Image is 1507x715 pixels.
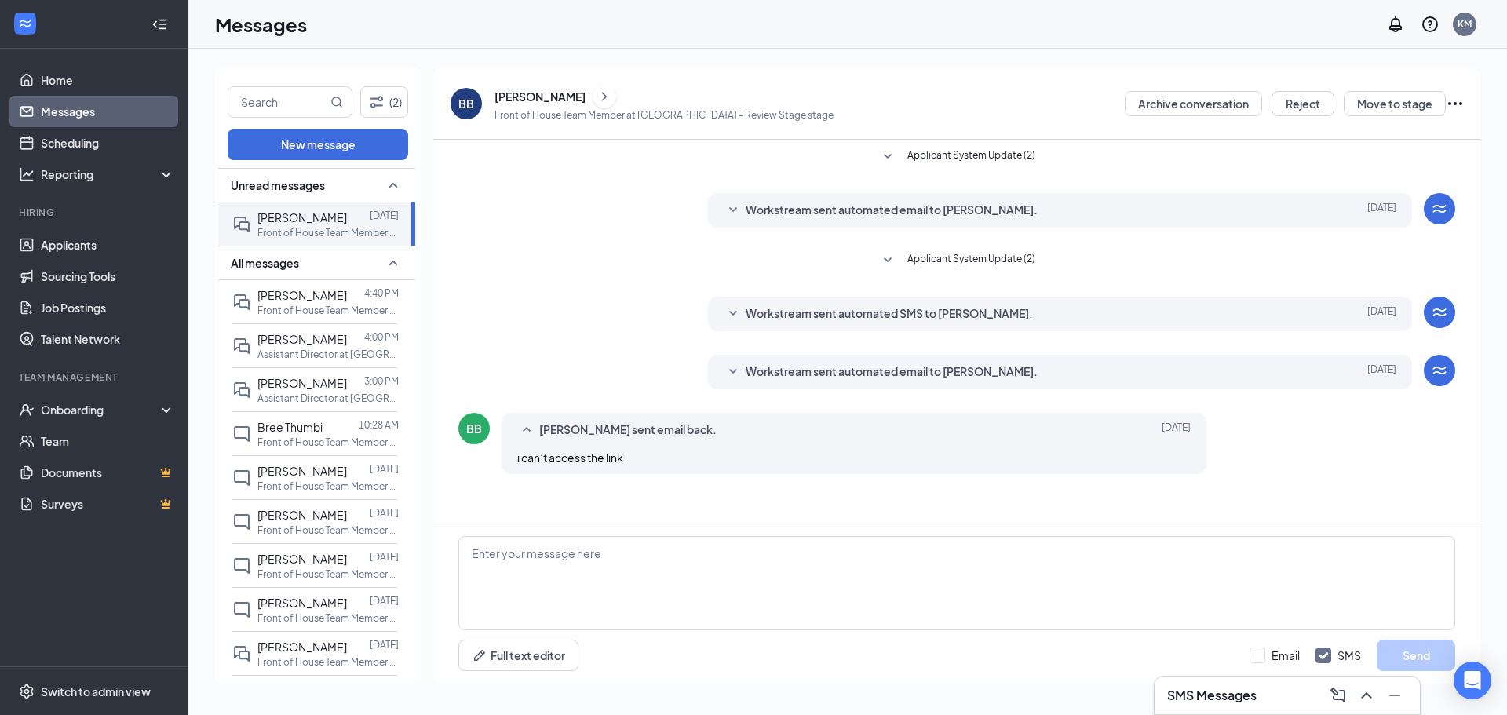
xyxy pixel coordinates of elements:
span: [PERSON_NAME] [257,464,347,478]
p: [DATE] [370,462,399,476]
span: [PERSON_NAME] [257,288,347,302]
p: Front of House Team Member at [GEOGRAPHIC_DATA] [257,304,399,317]
div: Switch to admin view [41,684,151,699]
div: Open Intercom Messenger [1454,662,1491,699]
p: 10:28 AM [359,418,399,432]
svg: ChatInactive [232,425,251,443]
div: Hiring [19,206,172,219]
p: Front of House Team Member at [GEOGRAPHIC_DATA] [257,567,399,581]
p: Front of House Team Member at [GEOGRAPHIC_DATA] [257,523,399,537]
button: New message [228,129,408,160]
button: Archive conversation [1125,91,1262,116]
svg: SmallChevronDown [724,305,743,323]
svg: WorkstreamLogo [1430,303,1449,322]
div: BB [458,96,474,111]
div: [PERSON_NAME] [494,89,586,104]
svg: UserCheck [19,402,35,418]
span: Workstream sent automated email to [PERSON_NAME]. [746,363,1038,381]
svg: Collapse [151,16,167,32]
p: Assistant Director at [GEOGRAPHIC_DATA] [257,392,399,405]
svg: Notifications [1386,15,1405,34]
svg: ChatInactive [232,600,251,619]
span: [PERSON_NAME] [257,332,347,346]
span: Workstream sent automated SMS to [PERSON_NAME]. [746,305,1033,323]
a: Messages [41,96,175,127]
svg: SmallChevronDown [724,363,743,381]
p: 3:00 PM [364,374,399,388]
a: Sourcing Tools [41,261,175,292]
span: Applicant System Update (2) [907,251,1035,270]
svg: ChatInactive [232,513,251,531]
span: Workstream sent automated email to [PERSON_NAME]. [746,201,1038,220]
svg: Pen [472,648,487,663]
p: [DATE] [370,682,399,695]
svg: Minimize [1385,686,1404,705]
button: SmallChevronDownApplicant System Update (2) [878,148,1035,166]
span: i can’t access the link [517,451,623,465]
svg: ComposeMessage [1329,686,1348,705]
svg: DoubleChat [232,644,251,663]
svg: ChevronRight [597,87,612,106]
svg: Analysis [19,166,35,182]
span: [DATE] [1367,363,1396,381]
button: Full text editorPen [458,640,578,671]
button: Filter (2) [360,86,408,118]
svg: SmallChevronDown [724,201,743,220]
svg: Ellipses [1446,94,1465,113]
svg: MagnifyingGlass [330,96,343,108]
p: [DATE] [370,209,399,222]
svg: SmallChevronDown [878,148,897,166]
svg: SmallChevronUp [384,176,403,195]
svg: WorkstreamLogo [1430,361,1449,380]
span: [DATE] [1162,421,1191,440]
span: All messages [231,255,299,271]
svg: WorkstreamLogo [1430,199,1449,218]
p: [DATE] [370,550,399,564]
p: [DATE] [370,638,399,651]
p: Front of House Team Member at [GEOGRAPHIC_DATA] [257,436,399,449]
span: Bree Thumbi [257,420,323,434]
a: Talent Network [41,323,175,355]
a: SurveysCrown [41,488,175,520]
button: ChevronUp [1354,683,1379,708]
p: Front of House Team Member at [GEOGRAPHIC_DATA] [257,480,399,493]
p: Assistant Director at [GEOGRAPHIC_DATA] [257,348,399,361]
button: Send [1377,640,1455,671]
span: Unread messages [231,177,325,193]
svg: DoubleChat [232,293,251,312]
div: Onboarding [41,402,162,418]
a: DocumentsCrown [41,457,175,488]
button: Reject [1272,91,1334,116]
svg: Settings [19,684,35,699]
svg: ChatInactive [232,556,251,575]
svg: DoubleChat [232,215,251,234]
div: KM [1458,17,1472,31]
p: [DATE] [370,506,399,520]
svg: SmallChevronUp [384,254,403,272]
h1: Messages [215,11,307,38]
a: Team [41,425,175,457]
span: [PERSON_NAME] [257,210,347,224]
a: Home [41,64,175,96]
span: [PERSON_NAME] [257,508,347,522]
p: 4:00 PM [364,330,399,344]
svg: QuestionInfo [1421,15,1439,34]
button: ChevronRight [593,85,616,108]
svg: WorkstreamLogo [17,16,33,31]
span: [DATE] [1367,201,1396,220]
svg: SmallChevronDown [878,251,897,270]
span: Applicant System Update (2) [907,148,1035,166]
svg: Filter [367,93,386,111]
p: 4:40 PM [364,286,399,300]
p: Front of House Team Member at [GEOGRAPHIC_DATA] [257,655,399,669]
p: Front of House Team Member at [GEOGRAPHIC_DATA] [257,226,399,239]
span: [PERSON_NAME] [257,552,347,566]
a: Applicants [41,229,175,261]
svg: ChatInactive [232,469,251,487]
span: [PERSON_NAME] [257,376,347,390]
div: Team Management [19,370,172,384]
span: [PERSON_NAME] [257,596,347,610]
svg: DoubleChat [232,337,251,356]
button: SmallChevronDownApplicant System Update (2) [878,251,1035,270]
svg: SmallChevronUp [517,421,536,440]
